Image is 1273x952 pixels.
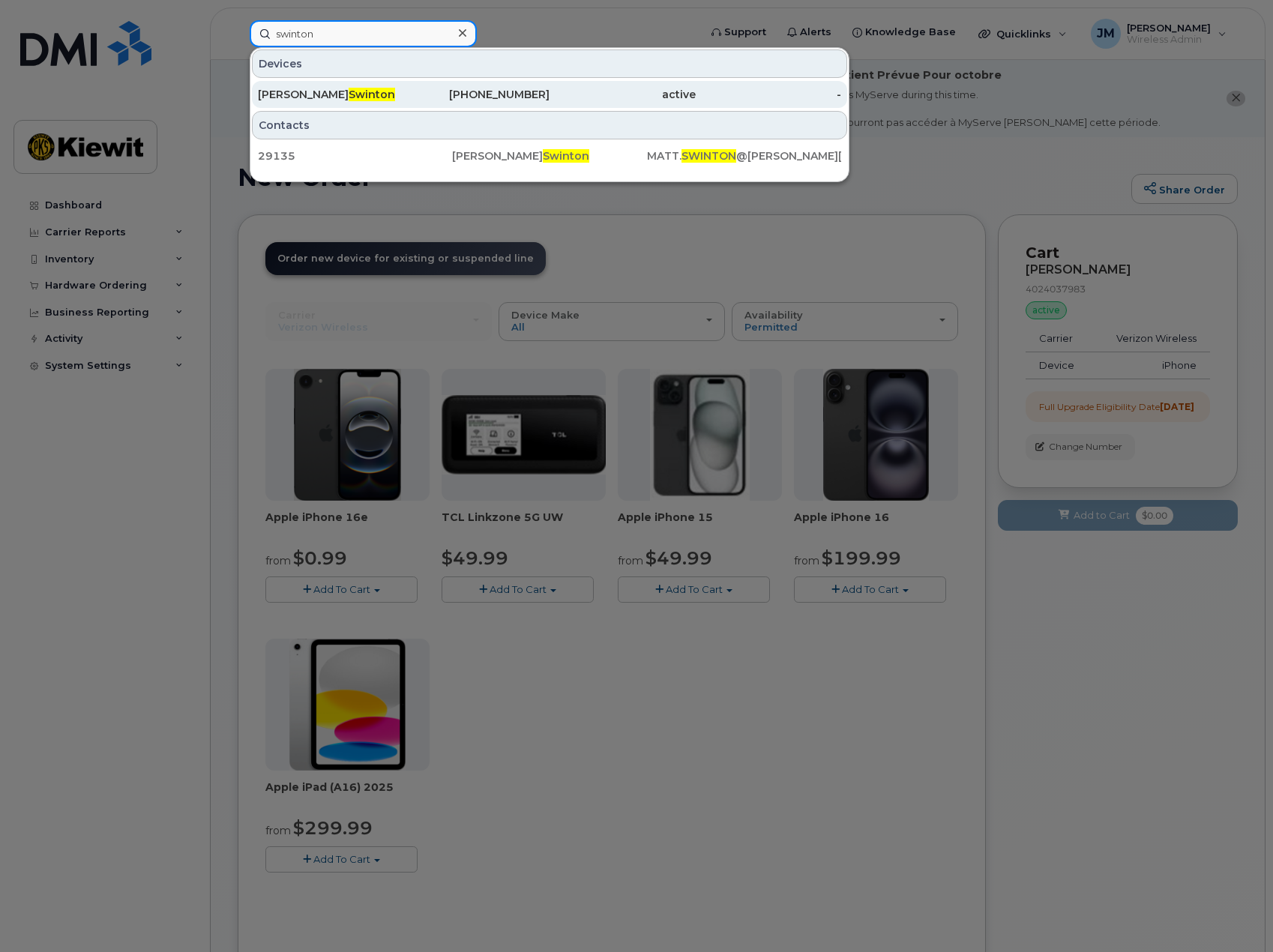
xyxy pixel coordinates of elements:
[252,49,847,78] div: Devices
[258,87,404,102] div: [PERSON_NAME]
[404,87,550,102] div: [PHONE_NUMBER]
[349,88,395,101] span: Swinton
[696,87,842,102] div: -
[550,87,696,102] div: active
[452,148,646,163] div: [PERSON_NAME]
[252,111,847,139] div: Contacts
[647,148,841,163] div: MATT. @[PERSON_NAME][DOMAIN_NAME]
[543,149,589,163] span: Swinton
[681,149,736,163] span: SWINTON
[258,148,452,163] div: 29135
[252,142,847,169] a: 29135[PERSON_NAME]SwintonMATT.SWINTON@[PERSON_NAME][DOMAIN_NAME]
[252,81,847,108] a: [PERSON_NAME]Swinton[PHONE_NUMBER]active-
[1208,887,1262,941] iframe: Messenger Launcher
